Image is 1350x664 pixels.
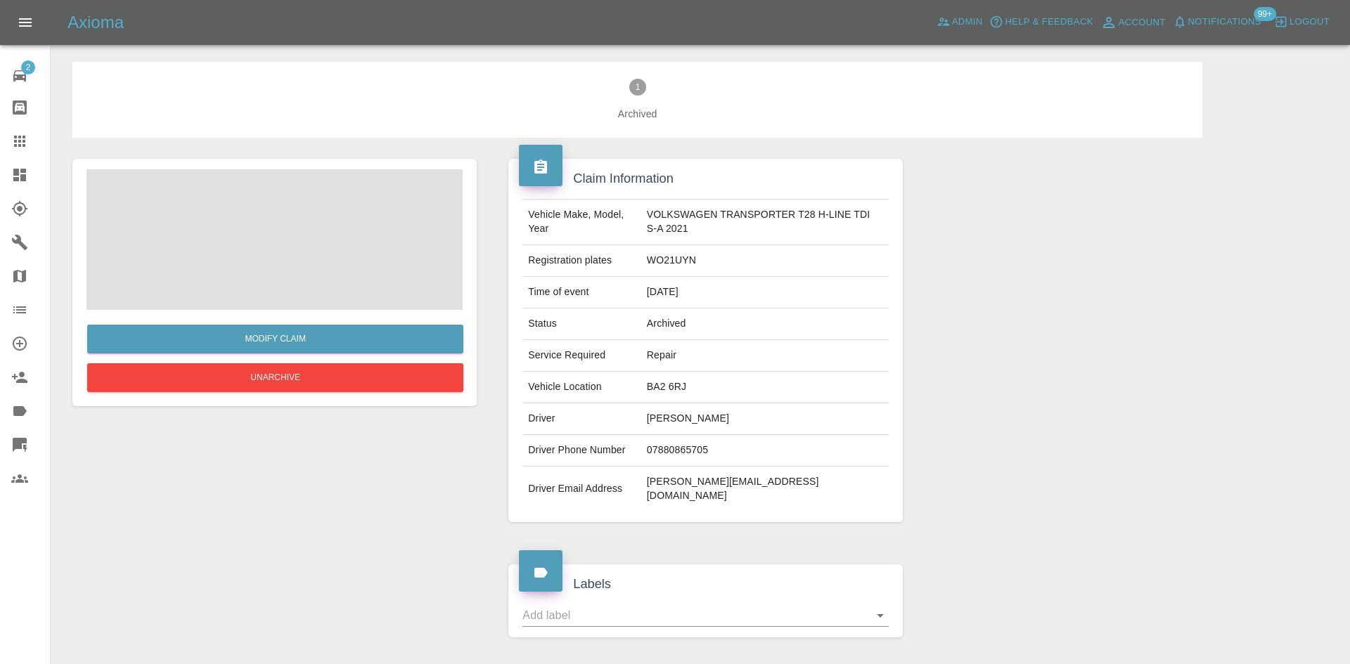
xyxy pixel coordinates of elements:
[1254,7,1276,21] span: 99+
[641,277,889,308] td: [DATE]
[641,435,889,467] td: 07880865705
[952,14,983,30] span: Admin
[635,82,640,92] text: 1
[641,200,889,245] td: VOLKSWAGEN TRANSPORTER T28 H-LINE TDI S-A 2021
[522,467,641,512] td: Driver Email Address
[641,372,889,403] td: BA2 6RJ
[641,308,889,340] td: Archived
[870,606,890,625] button: Open
[522,372,641,403] td: Vehicle Location
[1169,11,1265,33] button: Notifications
[87,363,463,392] button: Unarchive
[522,277,641,308] td: Time of event
[522,435,641,467] td: Driver Phone Number
[522,308,641,340] td: Status
[1119,15,1166,31] span: Account
[933,11,986,33] a: Admin
[519,169,892,188] h4: Claim Information
[641,403,889,435] td: [PERSON_NAME]
[641,340,889,372] td: Repair
[21,60,35,74] span: 2
[519,575,892,594] h4: Labels
[8,6,42,39] button: Open drawer
[1005,14,1093,30] span: Help & Feedback
[522,200,641,245] td: Vehicle Make, Model, Year
[87,325,463,353] a: Modify Claim
[641,245,889,277] td: WO21UYN
[641,467,889,512] td: [PERSON_NAME][EMAIL_ADDRESS][DOMAIN_NAME]
[522,604,867,626] input: Add label
[522,403,641,435] td: Driver
[1188,14,1261,30] span: Notifications
[1290,14,1330,30] span: Logout
[67,11,124,34] h5: Axioma
[986,11,1096,33] button: Help & Feedback
[1271,11,1333,33] button: Logout
[1097,11,1169,34] a: Account
[522,340,641,372] td: Service Required
[95,107,1180,121] span: Archived
[522,245,641,277] td: Registration plates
